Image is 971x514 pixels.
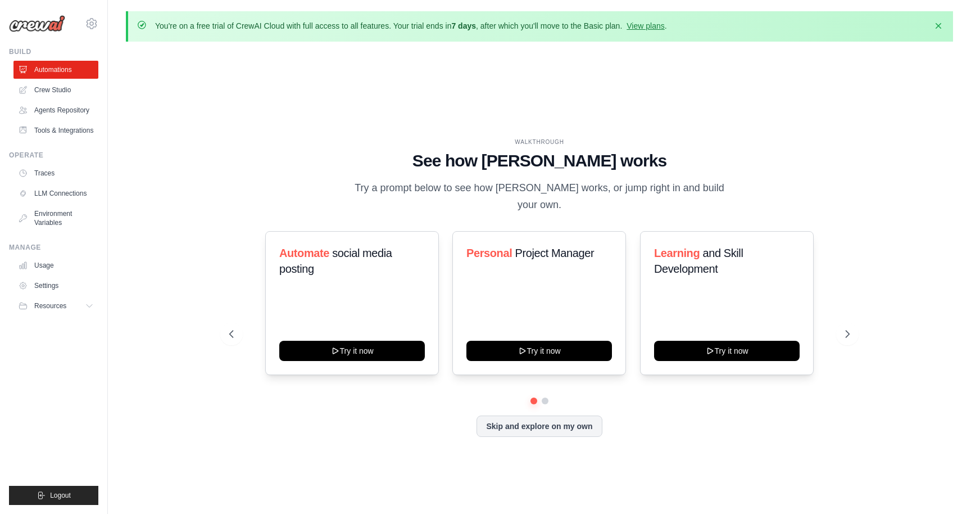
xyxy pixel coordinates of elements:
[654,247,700,259] span: Learning
[351,180,728,213] p: Try a prompt below to see how [PERSON_NAME] works, or jump right in and build your own.
[13,205,98,232] a: Environment Variables
[13,277,98,295] a: Settings
[9,151,98,160] div: Operate
[466,247,512,259] span: Personal
[13,61,98,79] a: Automations
[654,247,743,275] span: and Skill Development
[13,101,98,119] a: Agents Repository
[13,297,98,315] button: Resources
[50,491,71,500] span: Logout
[279,341,425,361] button: Try it now
[13,184,98,202] a: LLM Connections
[229,138,850,146] div: WALKTHROUGH
[13,256,98,274] a: Usage
[627,21,664,30] a: View plans
[654,341,800,361] button: Try it now
[9,15,65,32] img: Logo
[229,151,850,171] h1: See how [PERSON_NAME] works
[155,20,667,31] p: You're on a free trial of CrewAI Cloud with full access to all features. Your trial ends in , aft...
[9,47,98,56] div: Build
[279,247,329,259] span: Automate
[13,121,98,139] a: Tools & Integrations
[477,416,602,437] button: Skip and explore on my own
[451,21,476,30] strong: 7 days
[466,341,612,361] button: Try it now
[34,301,66,310] span: Resources
[515,247,595,259] span: Project Manager
[9,243,98,252] div: Manage
[13,164,98,182] a: Traces
[9,486,98,505] button: Logout
[13,81,98,99] a: Crew Studio
[279,247,392,275] span: social media posting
